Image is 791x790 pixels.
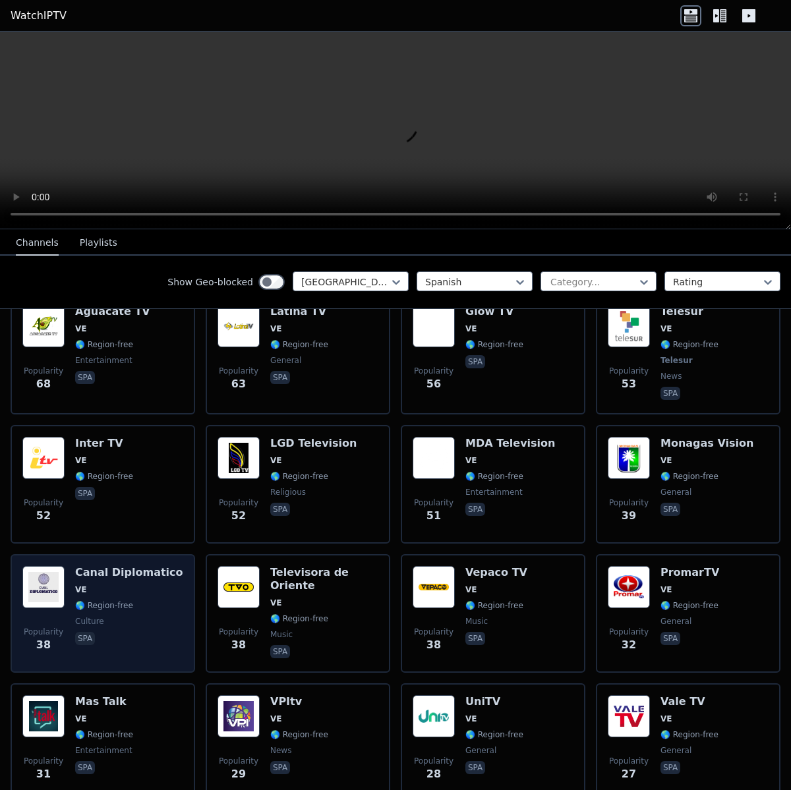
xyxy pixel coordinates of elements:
[75,355,132,366] span: entertainment
[75,584,86,595] span: VE
[75,339,133,350] span: 🌎 Region-free
[219,627,258,637] span: Popularity
[75,455,86,466] span: VE
[270,695,328,708] h6: VPItv
[660,632,680,645] p: spa
[75,695,133,708] h6: Mas Talk
[218,305,260,347] img: Latina TV
[413,566,455,608] img: Vepaco TV
[219,756,258,766] span: Popularity
[36,766,51,782] span: 31
[270,339,328,350] span: 🌎 Region-free
[465,339,523,350] span: 🌎 Region-free
[270,371,290,384] p: spa
[414,756,454,766] span: Popularity
[609,497,649,508] span: Popularity
[36,508,51,524] span: 52
[660,455,672,466] span: VE
[36,376,51,392] span: 68
[75,305,150,318] h6: Aguacate TV
[660,566,719,579] h6: PromarTV
[465,471,523,482] span: 🌎 Region-free
[75,632,95,645] p: spa
[75,745,132,756] span: entertainment
[465,632,485,645] p: spa
[24,756,63,766] span: Popularity
[465,600,523,611] span: 🌎 Region-free
[660,761,680,774] p: spa
[660,471,718,482] span: 🌎 Region-free
[218,695,260,737] img: VPItv
[75,566,183,579] h6: Canal Diplomatico
[622,766,636,782] span: 27
[167,275,253,289] label: Show Geo-blocked
[270,729,328,740] span: 🌎 Region-free
[22,695,65,737] img: Mas Talk
[660,714,672,724] span: VE
[465,503,485,516] p: spa
[75,714,86,724] span: VE
[660,745,691,756] span: general
[465,355,485,368] p: spa
[622,376,636,392] span: 53
[660,371,682,381] span: news
[270,598,281,608] span: VE
[660,324,672,334] span: VE
[660,487,691,497] span: general
[16,231,59,256] button: Channels
[609,366,649,376] span: Popularity
[231,376,246,392] span: 63
[75,761,95,774] p: spa
[465,566,527,579] h6: Vepaco TV
[24,497,63,508] span: Popularity
[22,566,65,608] img: Canal Diplomatico
[414,366,454,376] span: Popularity
[465,584,477,595] span: VE
[609,627,649,637] span: Popularity
[465,761,485,774] p: spa
[231,766,246,782] span: 29
[426,508,441,524] span: 51
[660,600,718,611] span: 🌎 Region-free
[465,729,523,740] span: 🌎 Region-free
[414,497,454,508] span: Popularity
[660,729,718,740] span: 🌎 Region-free
[24,627,63,637] span: Popularity
[75,324,86,334] span: VE
[270,487,306,497] span: religious
[465,487,523,497] span: entertainment
[413,305,455,347] img: Glow TV
[660,695,718,708] h6: Vale TV
[270,566,378,592] h6: Televisora de Oriente
[218,566,260,608] img: Televisora de Oriente
[660,437,753,450] h6: Monagas Vision
[465,745,496,756] span: general
[270,745,291,756] span: news
[231,508,246,524] span: 52
[270,645,290,658] p: spa
[622,637,636,653] span: 32
[75,437,133,450] h6: Inter TV
[75,600,133,611] span: 🌎 Region-free
[465,455,477,466] span: VE
[270,714,281,724] span: VE
[22,437,65,479] img: Inter TV
[426,766,441,782] span: 28
[660,503,680,516] p: spa
[270,503,290,516] p: spa
[609,756,649,766] span: Popularity
[75,729,133,740] span: 🌎 Region-free
[75,487,95,500] p: spa
[270,437,357,450] h6: LGD Television
[270,613,328,624] span: 🌎 Region-free
[622,508,636,524] span: 39
[426,376,441,392] span: 56
[608,695,650,737] img: Vale TV
[219,366,258,376] span: Popularity
[465,305,523,318] h6: Glow TV
[465,437,555,450] h6: MDA Television
[608,566,650,608] img: PromarTV
[414,627,454,637] span: Popularity
[36,637,51,653] span: 38
[426,637,441,653] span: 38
